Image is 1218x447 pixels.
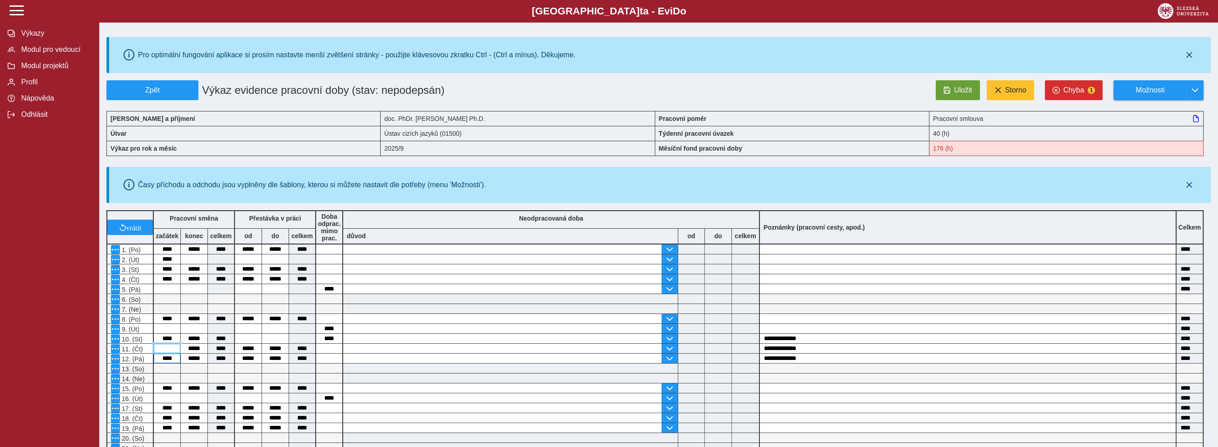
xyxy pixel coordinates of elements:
span: Chyba [1063,86,1084,94]
button: Menu [111,424,120,433]
div: 40 (h) [929,126,1204,141]
button: vrátit [107,220,153,235]
span: 8. (Po) [120,316,141,323]
b: Doba odprac. mimo prac. [318,213,341,242]
span: Možnosti [1121,86,1179,94]
button: Možnosti [1113,80,1186,100]
b: Týdenní pracovní úvazek [659,130,734,137]
span: Profil [18,78,92,86]
b: Útvar [110,130,127,137]
b: začátek [154,232,180,240]
b: [PERSON_NAME] a příjmení [110,115,195,122]
b: celkem [732,232,759,240]
b: Celkem [1178,224,1201,231]
div: Ústav cizích jazyků (01500) [381,126,655,141]
div: Časy příchodu a odchodu jsou vyplněny dle šablony, kterou si můžete nastavit dle potřeby (menu 'M... [138,181,486,189]
b: důvod [347,232,366,240]
button: Menu [111,433,120,442]
b: Neodpracovaná doba [519,215,583,222]
b: od [235,232,262,240]
div: Pracovní smlouva [929,111,1204,126]
span: 17. (St) [120,405,142,412]
button: Storno [987,80,1034,100]
div: doc. PhDr. [PERSON_NAME] Ph.D. [381,111,655,126]
button: Menu [111,344,120,353]
button: Menu [111,404,120,413]
button: Menu [111,374,120,383]
span: vrátit [126,224,142,231]
button: Uložit [936,80,980,100]
span: D [673,5,680,17]
span: 1 [1088,87,1095,94]
span: 9. (Út) [120,326,139,333]
button: Menu [111,394,120,403]
span: Nápověda [18,94,92,102]
button: Menu [111,255,120,264]
span: Uložit [954,86,972,94]
div: Fond pracovní doby (176 h) a součet hodin (171:30 h) se neshodují! [929,141,1204,156]
button: Menu [111,295,120,304]
button: Zpět [106,80,198,100]
button: Menu [111,334,120,343]
span: t [639,5,643,17]
span: 20. (So) [120,435,144,442]
b: Pracovní poměr [659,115,707,122]
div: Pro optimální fungování aplikace si prosím nastavte menší zvětšení stránky - použijte klávesovou ... [138,51,575,59]
span: Storno [1005,86,1026,94]
span: Modul pro vedoucí [18,46,92,54]
span: Modul projektů [18,62,92,70]
b: do [262,232,289,240]
span: 5. (Pá) [120,286,141,293]
button: Menu [111,275,120,284]
b: od [678,232,704,240]
span: 18. (Čt) [120,415,143,422]
button: Menu [111,314,120,323]
button: Menu [111,245,120,254]
span: 19. (Pá) [120,425,144,432]
span: 14. (Ne) [120,375,145,382]
b: Měsíční fond pracovní doby [659,145,742,152]
button: Menu [111,265,120,274]
span: 1. (Po) [120,246,141,253]
span: 11. (Čt) [120,346,143,353]
img: logo_web_su.png [1158,3,1209,19]
span: 12. (Pá) [120,355,144,363]
button: Menu [111,414,120,423]
b: Přestávka v práci [249,215,301,222]
span: 7. (Ne) [120,306,141,313]
div: 2025/9 [381,141,655,156]
b: [GEOGRAPHIC_DATA] a - Evi [27,5,1191,17]
button: Menu [111,324,120,333]
button: Chyba1 [1045,80,1103,100]
span: 4. (Čt) [120,276,139,283]
button: Menu [111,354,120,363]
span: Zpět [110,86,194,94]
b: Poznámky (pracovní cesty, apod.) [760,224,869,231]
b: celkem [208,232,234,240]
button: Menu [111,384,120,393]
b: Pracovní směna [170,215,218,222]
b: celkem [289,232,315,240]
button: Menu [111,364,120,373]
span: o [680,5,686,17]
span: 13. (So) [120,365,144,373]
b: Výkaz pro rok a měsíc [110,145,177,152]
button: Menu [111,304,120,313]
span: 6. (So) [120,296,141,303]
button: Menu [111,285,120,294]
span: 15. (Po) [120,385,144,392]
span: 2. (Út) [120,256,139,263]
span: Odhlásit [18,111,92,119]
span: Výkazy [18,29,92,37]
b: do [705,232,731,240]
span: 10. (St) [120,336,142,343]
b: konec [181,232,207,240]
span: 16. (Út) [120,395,143,402]
h1: Výkaz evidence pracovní doby (stav: nepodepsán) [198,80,566,100]
span: 3. (St) [120,266,139,273]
